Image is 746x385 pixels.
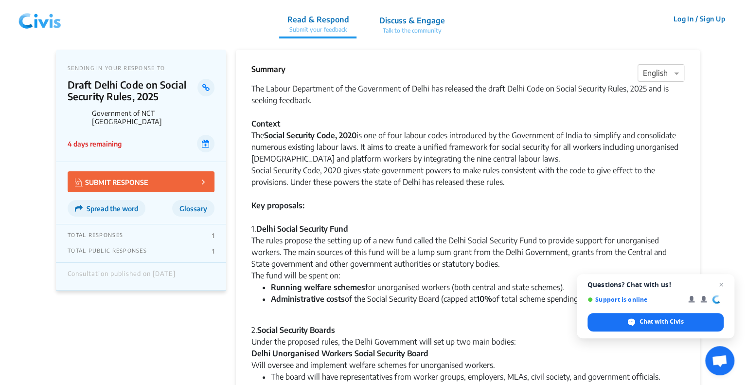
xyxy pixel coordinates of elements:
span: Chat with Civis [639,317,684,326]
p: Read & Respond [287,14,349,25]
p: Government of NCT [GEOGRAPHIC_DATA] [92,109,214,126]
strong: Context [251,119,280,128]
span: Close chat [715,279,727,291]
p: Submit your feedback [287,25,349,34]
strong: Delhi Social Security Fund [256,224,348,234]
p: 1 [212,232,214,239]
p: Talk to the community [379,26,444,35]
div: Chat with Civis [587,313,724,331]
span: Spread the word [87,204,138,213]
p: 1 [212,247,214,255]
div: Will oversee and implement welfare schemes for unorganised workers. [251,359,684,371]
div: The Labour Department of the Government of Delhi has released the draft Delhi Code on Social Secu... [251,83,684,106]
p: Summary [251,63,285,75]
li: for unorganised workers (both central and state schemes). [271,281,684,293]
span: Questions? Chat with us! [587,281,724,289]
div: Social Security Code, 2020 gives state government powers to make rules consistent with the code t... [251,165,684,188]
span: Glossary [179,204,207,213]
strong: 10% [477,294,492,304]
strong: Administrative costs [271,294,345,304]
div: Open chat [705,346,734,375]
strong: Social Security Code, 2020 [264,130,356,140]
p: SENDING IN YOUR RESPONSE TO [68,65,214,71]
p: TOTAL RESPONSES [68,232,123,239]
button: Glossary [172,200,214,217]
p: 4 days remaining [68,139,122,149]
strong: Social Security Boards [257,325,335,335]
p: Draft Delhi Code on Social Security Rules, 2025 [68,79,197,102]
button: Spread the word [68,200,145,217]
strong: Delhi Unorganised Workers Social Security Board [251,348,428,358]
button: Log In / Sign Up [667,11,731,26]
div: The is one of four labour codes introduced by the Government of India to simplify and consolidate... [251,129,684,165]
strong: Running welfare schemes [271,282,365,292]
img: Government of NCT Delhi logo [68,107,88,128]
li: The board will have representatives from worker groups, employers, MLAs, civil society, and gover... [271,371,684,383]
button: SUBMIT RESPONSE [68,171,214,192]
div: 1. [251,200,684,235]
div: Consultation published on [DATE] [68,270,176,283]
p: TOTAL PUBLIC RESPONSES [68,247,147,255]
div: The fund will be spent on: [251,270,684,281]
div: The rules propose the setting up of a new fund called the Delhi Social Security Fund to provide s... [251,235,684,270]
span: Support is online [587,296,681,303]
p: SUBMIT RESPONSE [75,176,148,187]
img: Vector.jpg [75,178,83,186]
div: Under the proposed rules, the Delhi Government will set up two main bodies: [251,336,684,359]
p: Discuss & Engage [379,15,444,26]
img: navlogo.png [15,4,65,34]
strong: Key proposals: [251,201,304,222]
div: 2. [251,324,684,336]
li: of the Social Security Board (capped at of total scheme spending). [271,293,684,316]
